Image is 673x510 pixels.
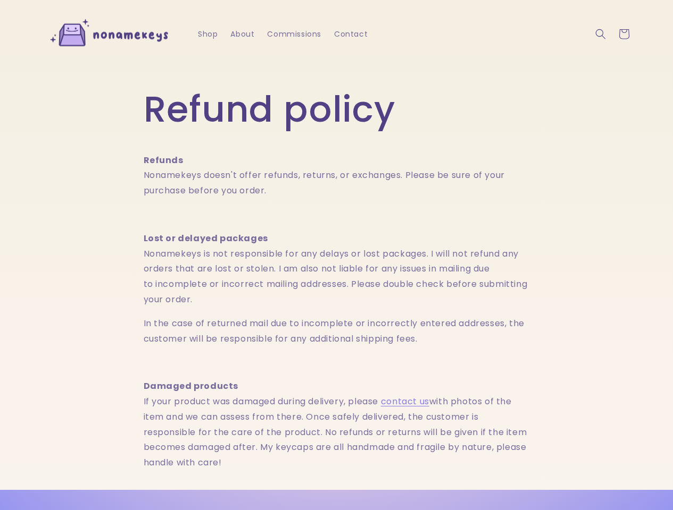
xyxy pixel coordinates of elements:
[144,380,239,392] strong: Damaged products
[144,87,530,131] h1: Refund policy
[381,395,429,407] a: contact us
[261,23,328,45] a: Commissions
[230,29,254,39] span: About
[144,231,530,308] p: Nonamekeys is not responsible for any delays or lost packages. I will not refund any orders that ...
[334,29,368,39] span: Contact
[589,22,612,46] summary: Search
[198,29,218,39] span: Shop
[144,232,268,244] strong: Lost or delayed packages
[144,169,505,197] span: Nonamekeys doesn't offer refunds, returns, or exchanges. Please be sure of your purchase before y...
[144,316,530,347] p: In the case of returned mail due to incomplete or incorrectly entered addresses, the customer wil...
[144,154,184,166] strong: Refunds
[328,23,374,45] a: Contact
[224,23,261,45] a: About
[144,379,530,471] p: If your product was damaged during delivery, please with photos of the item and we can assess fro...
[267,29,321,39] span: Commissions
[44,15,177,54] img: nonamekeys
[192,23,224,45] a: Shop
